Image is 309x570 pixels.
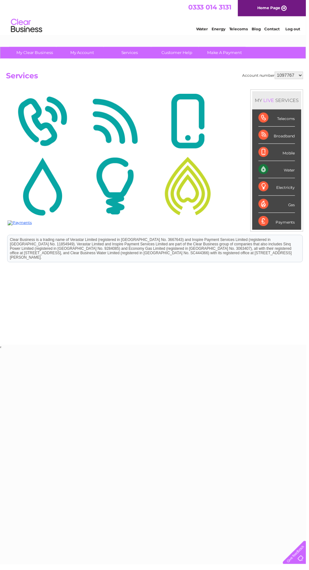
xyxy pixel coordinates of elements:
img: logo.png [11,16,43,36]
a: Customer Help [153,47,205,59]
a: Contact [267,27,283,32]
h2: Services [6,72,306,84]
a: Telecoms [231,27,250,32]
img: Gas [154,157,225,219]
a: My Account [57,47,109,59]
div: Mobile [261,145,298,163]
a: Blog [254,27,263,32]
a: My Clear Business [9,47,61,59]
img: Electricity [81,157,151,219]
a: Water [198,27,210,32]
img: Telecoms [8,92,78,153]
a: Make A Payment [201,47,253,59]
a: Services [105,47,157,59]
div: Gas [261,198,298,215]
div: Broadband [261,128,298,145]
a: Energy [214,27,228,32]
img: Water [8,157,78,219]
div: Account number [245,72,306,80]
div: MY SERVICES [255,92,304,110]
div: LIVE [265,98,278,104]
div: Payments [261,215,298,232]
img: Payments [8,223,32,228]
div: Electricity [261,180,298,197]
img: Broadband [81,92,151,153]
div: Clear Business is a trading name of Verastar Limited (registered in [GEOGRAPHIC_DATA] No. 3667643... [2,3,300,31]
a: 0333 014 3131 [190,3,234,11]
a: Log out [288,27,303,32]
div: Water [261,163,298,180]
img: Mobile [154,92,225,153]
div: Telecoms [261,111,298,128]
